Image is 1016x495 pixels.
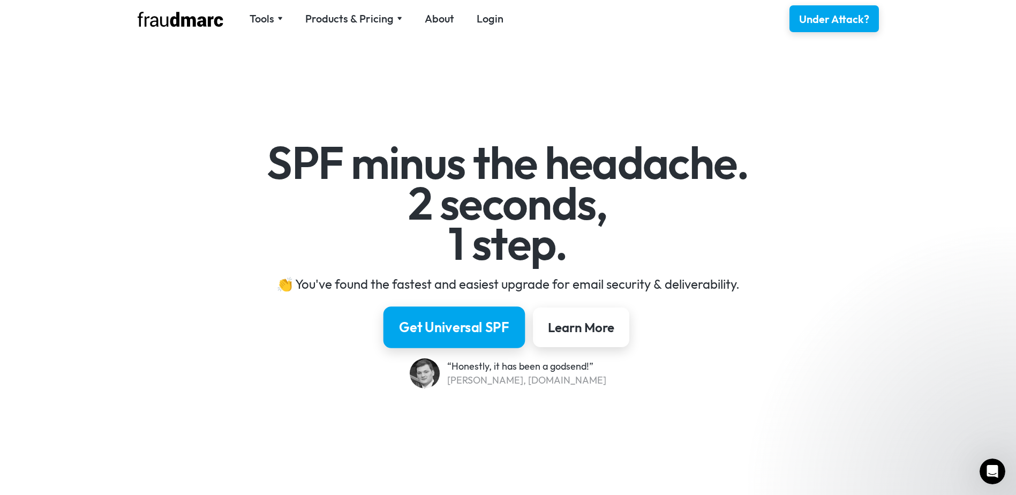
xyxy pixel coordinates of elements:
[980,459,1005,484] iframe: Intercom live chat
[383,306,525,348] a: Get Universal SPF
[477,11,503,26] a: Login
[250,11,283,26] div: Tools
[399,318,509,336] div: Get Universal SPF
[197,275,819,292] div: 👏 You've found the fastest and easiest upgrade for email security & deliverability.
[250,11,274,26] div: Tools
[447,373,606,387] div: [PERSON_NAME], [DOMAIN_NAME]
[197,142,819,264] h1: SPF minus the headache. 2 seconds, 1 step.
[305,11,402,26] div: Products & Pricing
[533,307,629,347] a: Learn More
[799,12,869,27] div: Under Attack?
[425,11,454,26] a: About
[789,5,879,32] a: Under Attack?
[548,319,614,336] div: Learn More
[305,11,394,26] div: Products & Pricing
[447,359,606,373] div: “Honestly, it has been a godsend!”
